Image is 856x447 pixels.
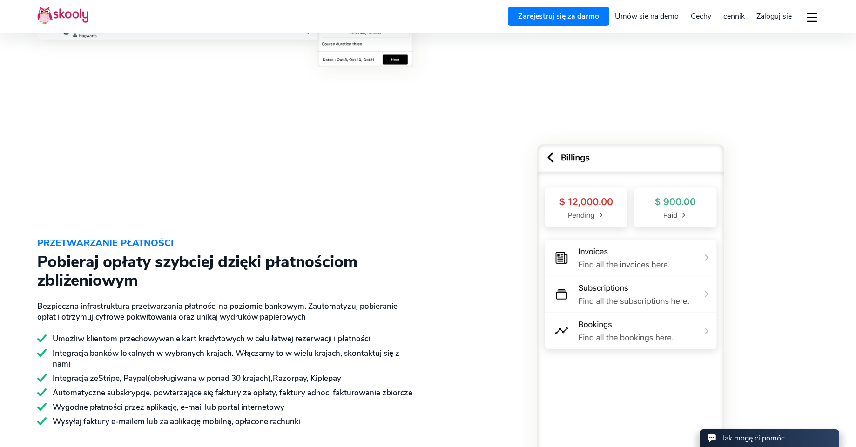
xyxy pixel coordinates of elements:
[37,253,413,290] div: Pobieraj opłaty szybciej dzięki płatnościom zbliżeniowym
[750,9,798,24] a: Zaloguj sie
[723,11,745,21] span: cennik
[685,9,717,24] a: Cechy
[805,7,819,28] button: dropdown menu
[508,7,609,26] a: Zarejestruj się za darmo
[37,301,413,322] div: Bezpieczna infrastruktura przetwarzania płatności na poziomie bankowym. Zautomatyzuj pobieranie o...
[37,6,88,24] img: Skooly
[37,334,413,344] div: Umożliw klientom przechowywanie kart kredytowych w celu łatwej rezerwacji i płatności
[98,373,148,384] span: Stripe, Paypal
[37,348,413,369] div: Integracja banków lokalnych w wybranych krajach. Włączamy to w wielu krajach, skontaktuj się z nami
[37,416,413,427] div: Wysyłaj faktury e-mailem lub za aplikację mobilną, opłacone rachunki
[717,9,751,24] a: cennik
[609,9,685,24] a: Umów się na demo
[37,373,413,384] div: Integracja ze (obsługiwana w ponad 30 krajach),
[756,11,792,21] span: Zaloguj sie
[273,373,341,384] span: Razorpay, Kiplepay
[37,234,413,253] div: PRZETWARZANIE PŁATNOŚCI
[37,387,413,398] div: Automatyczne subskrypcje, powtarzające się faktury za opłaty, faktury adhoc, fakturowanie zbiorcze
[37,402,413,413] div: Wygodne płatności przez aplikację, e-mail lub portal internetowy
